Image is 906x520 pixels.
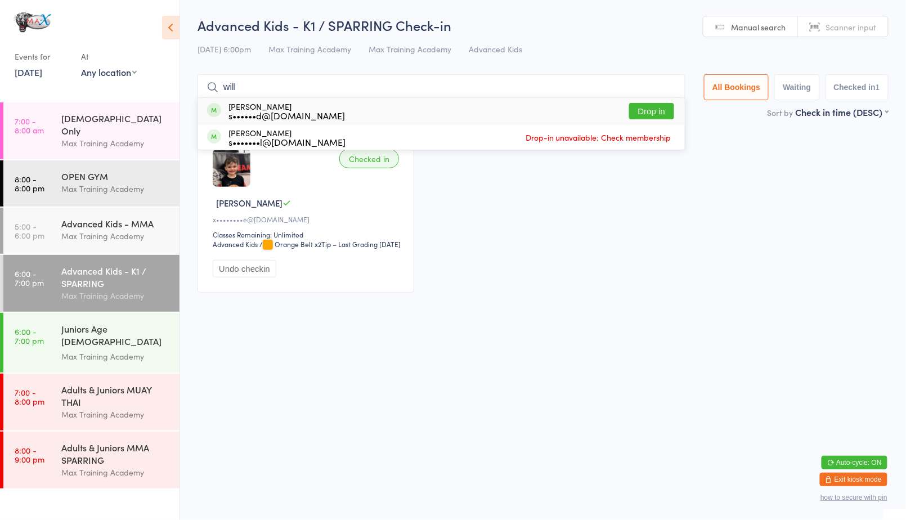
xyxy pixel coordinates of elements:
[339,149,399,168] div: Checked in
[369,43,451,55] span: Max Training Academy
[61,441,170,466] div: Adults & Juniors MMA SPARRING
[213,260,276,277] button: Undo checkin
[876,83,880,92] div: 1
[3,374,180,431] a: 7:00 -8:00 pmAdults & Juniors MUAY THAIMax Training Academy
[796,106,889,118] div: Check in time (DESC)
[15,66,42,78] a: [DATE]
[213,230,402,239] div: Classes Remaining: Unlimited
[826,21,877,33] span: Scanner input
[228,102,345,120] div: [PERSON_NAME]
[15,222,44,240] time: 5:00 - 6:00 pm
[15,174,44,192] time: 8:00 - 8:00 pm
[61,383,170,408] div: Adults & Juniors MUAY THAI
[61,265,170,289] div: Advanced Kids - K1 / SPARRING
[61,350,170,363] div: Max Training Academy
[213,149,250,187] img: image1710957665.png
[61,137,170,150] div: Max Training Academy
[822,456,887,469] button: Auto-cycle: ON
[61,170,170,182] div: OPEN GYM
[15,327,44,345] time: 6:00 - 7:00 pm
[15,47,70,66] div: Events for
[3,102,180,159] a: 7:00 -8:00 am[DEMOGRAPHIC_DATA] OnlyMax Training Academy
[259,239,401,249] span: / Orange Belt x2Tip – Last Grading [DATE]
[81,47,137,66] div: At
[820,473,887,486] button: Exit kiosk mode
[61,289,170,302] div: Max Training Academy
[15,116,44,135] time: 7:00 - 8:00 am
[732,21,786,33] span: Manual search
[774,74,819,100] button: Waiting
[61,466,170,479] div: Max Training Academy
[15,269,44,287] time: 6:00 - 7:00 pm
[213,239,258,249] div: Advanced Kids
[228,111,345,120] div: s••••••d@[DOMAIN_NAME]
[228,137,346,146] div: s•••••••l@[DOMAIN_NAME]
[826,74,889,100] button: Checked in1
[61,217,170,230] div: Advanced Kids - MMA
[81,66,137,78] div: Any location
[629,103,674,119] button: Drop in
[469,43,522,55] span: Advanced Kids
[15,388,44,406] time: 7:00 - 8:00 pm
[61,408,170,421] div: Max Training Academy
[228,128,346,146] div: [PERSON_NAME]
[704,74,769,100] button: All Bookings
[3,160,180,207] a: 8:00 -8:00 pmOPEN GYMMax Training Academy
[768,107,793,118] label: Sort by
[15,446,44,464] time: 8:00 - 9:00 pm
[198,43,251,55] span: [DATE] 6:00pm
[61,322,170,350] div: Juniors Age [DEMOGRAPHIC_DATA] STRENGTH & CONDITIONING
[61,230,170,243] div: Max Training Academy
[820,494,887,501] button: how to secure with pin
[61,182,170,195] div: Max Training Academy
[11,8,53,36] img: MAX Training Academy Ltd
[213,214,402,224] div: x••••••••e@[DOMAIN_NAME]
[523,129,674,146] span: Drop-in unavailable: Check membership
[3,255,180,312] a: 6:00 -7:00 pmAdvanced Kids - K1 / SPARRINGMax Training Academy
[216,197,282,209] span: [PERSON_NAME]
[3,313,180,373] a: 6:00 -7:00 pmJuniors Age [DEMOGRAPHIC_DATA] STRENGTH & CONDITIONINGMax Training Academy
[268,43,351,55] span: Max Training Academy
[198,74,685,100] input: Search
[3,208,180,254] a: 5:00 -6:00 pmAdvanced Kids - MMAMax Training Academy
[61,112,170,137] div: [DEMOGRAPHIC_DATA] Only
[3,432,180,488] a: 8:00 -9:00 pmAdults & Juniors MMA SPARRINGMax Training Academy
[198,16,889,34] h2: Advanced Kids - K1 / SPARRING Check-in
